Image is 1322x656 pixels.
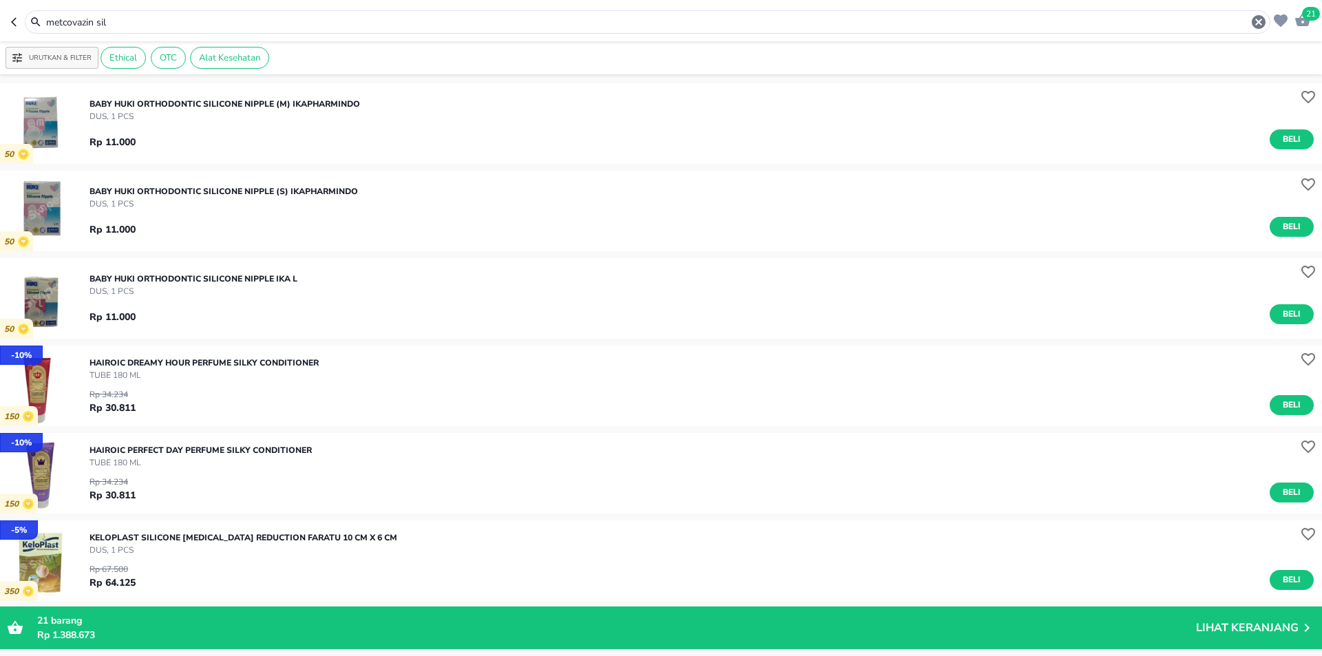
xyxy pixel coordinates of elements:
[1270,304,1314,324] button: Beli
[1270,129,1314,149] button: Beli
[45,15,1250,30] input: Cari 4000+ produk di sini
[37,614,48,627] span: 21
[90,135,136,149] p: Rp 11.000
[90,110,360,123] p: DUS, 1 PCS
[1270,483,1314,502] button: Beli
[11,524,27,536] p: - 5 %
[90,531,397,544] p: KELOPLAST SILICONE [MEDICAL_DATA] REDUCTION Faratu 10 cm x 6 cm
[101,52,145,64] span: Ethical
[190,47,269,69] div: Alat Kesehatan
[191,52,269,64] span: Alat Kesehatan
[151,52,185,64] span: OTC
[90,563,136,575] p: Rp 67.500
[6,47,98,69] button: Urutkan & Filter
[1280,132,1303,147] span: Beli
[1291,8,1311,30] button: 21
[1280,398,1303,412] span: Beli
[90,310,136,324] p: Rp 11.000
[90,575,136,590] p: Rp 64.125
[90,222,136,237] p: Rp 11.000
[1280,307,1303,321] span: Beli
[11,436,32,449] p: - 10 %
[90,98,360,110] p: BABY HUKI ORTHODONTIC SILICONE NIPPLE (M) Ikapharmindo
[90,198,358,210] p: DUS, 1 PCS
[11,349,32,361] p: - 10 %
[29,53,92,63] p: Urutkan & Filter
[4,237,18,247] p: 50
[90,444,312,456] p: HAIROIC PERFECT DAY PERFUME SILKY CONDITIONER
[90,357,319,369] p: HAIROIC DREAMY HOUR PERFUME SILKY CONDITIONER
[4,586,23,597] p: 350
[90,369,319,381] p: TUBE 180 ML
[1270,395,1314,415] button: Beli
[101,47,146,69] div: Ethical
[90,285,297,297] p: DUS, 1 PCS
[37,613,1196,628] p: barang
[1280,573,1303,587] span: Beli
[1280,220,1303,234] span: Beli
[4,499,23,509] p: 150
[90,456,312,469] p: TUBE 180 ML
[1270,217,1314,237] button: Beli
[1280,485,1303,500] span: Beli
[90,476,136,488] p: Rp 34.234
[90,488,136,502] p: Rp 30.811
[90,544,397,556] p: DUS, 1 PCS
[4,324,18,335] p: 50
[4,412,23,422] p: 150
[90,401,136,415] p: Rp 30.811
[90,388,136,401] p: Rp 34.234
[90,273,297,285] p: BABY HUKI Orthodontic Silicone Nipple Ika L
[151,47,186,69] div: OTC
[90,185,358,198] p: BABY HUKI ORTHODONTIC SILICONE NIPPLE (S) Ikapharmindo
[4,149,18,160] p: 50
[1270,570,1314,590] button: Beli
[37,628,95,642] span: Rp 1.388.673
[1302,7,1320,21] span: 21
